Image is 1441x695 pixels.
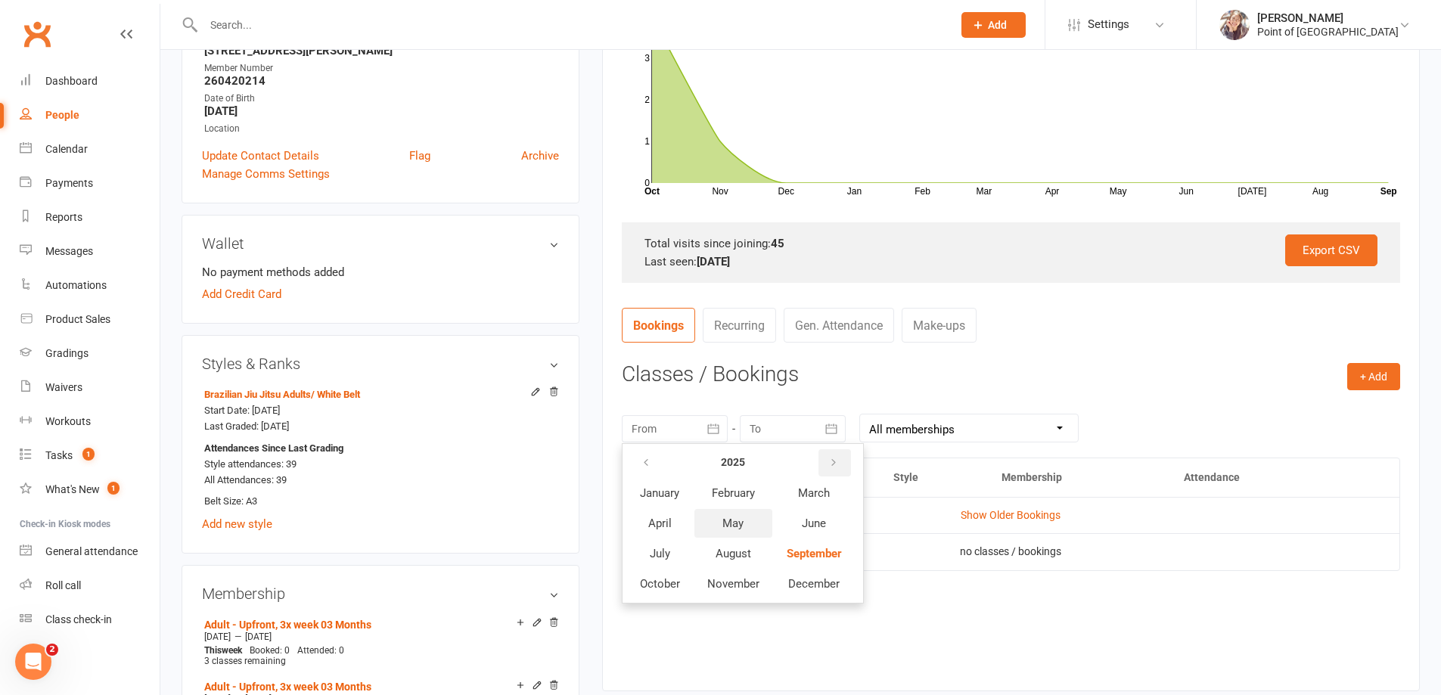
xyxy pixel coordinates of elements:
[1219,10,1250,40] img: thumb_image1684198901.png
[45,177,93,189] div: Payments
[721,456,745,468] strong: 2025
[311,389,360,400] span: / White Belt
[1347,363,1400,390] button: + Add
[988,19,1007,31] span: Add
[20,535,160,569] a: General attendance kiosk mode
[202,585,559,602] h3: Membership
[20,405,160,439] a: Workouts
[774,539,855,568] button: September
[627,539,693,568] button: July
[627,509,693,538] button: April
[45,449,73,461] div: Tasks
[20,98,160,132] a: People
[20,473,160,507] a: What's New1
[20,337,160,371] a: Gradings
[204,389,360,400] a: Brazilian Jiu Jitsu Adults
[204,405,280,416] span: Start Date: [DATE]
[45,75,98,87] div: Dashboard
[640,486,679,500] span: January
[20,132,160,166] a: Calendar
[961,509,1061,521] a: Show Older Bookings
[787,547,842,560] span: September
[694,539,772,568] button: August
[45,211,82,223] div: Reports
[20,371,160,405] a: Waivers
[204,619,371,631] a: Adult - Upfront, 3x week 03 Months
[200,645,246,656] div: week
[200,631,559,643] div: —
[199,14,942,36] input: Search...
[15,644,51,680] iframe: Intercom live chat
[774,479,855,507] button: March
[45,545,138,557] div: General attendance
[45,579,81,591] div: Roll call
[204,681,371,693] a: Adult - Upfront, 3x week 03 Months
[45,143,88,155] div: Calendar
[45,109,79,121] div: People
[20,603,160,637] a: Class kiosk mode
[627,479,693,507] button: January
[204,474,287,486] span: All Attendances: 39
[798,486,830,500] span: March
[82,448,95,461] span: 1
[694,569,772,598] button: November
[20,439,160,473] a: Tasks 1
[20,64,160,98] a: Dashboard
[204,495,257,507] span: Belt Size: A3
[20,268,160,303] a: Automations
[623,533,1399,569] td: no classes / bookings
[45,483,100,495] div: What's New
[774,509,855,538] button: June
[627,569,693,598] button: October
[45,279,107,291] div: Automations
[45,381,82,393] div: Waivers
[20,200,160,234] a: Reports
[880,458,988,497] th: Style
[694,509,772,538] button: May
[988,458,1170,497] th: Membership
[712,486,755,500] span: February
[650,547,670,560] span: July
[961,12,1026,38] button: Add
[802,517,826,530] span: June
[204,631,231,642] span: [DATE]
[622,363,1400,386] h3: Classes / Bookings
[297,645,344,656] span: Attended: 0
[245,631,272,642] span: [DATE]
[20,166,160,200] a: Payments
[707,577,759,591] span: November
[20,303,160,337] a: Product Sales
[722,517,744,530] span: May
[204,656,286,666] span: 3 classes remaining
[1257,11,1399,25] div: [PERSON_NAME]
[20,234,160,268] a: Messages
[648,517,672,530] span: April
[204,420,289,432] span: Last Graded: [DATE]
[45,245,93,257] div: Messages
[20,569,160,603] a: Roll call
[716,547,751,560] span: August
[18,15,56,53] a: Clubworx
[250,645,290,656] span: Booked: 0
[45,415,91,427] div: Workouts
[694,479,772,507] button: February
[46,644,58,656] span: 2
[1088,8,1129,42] span: Settings
[202,517,272,531] a: Add new style
[45,313,110,325] div: Product Sales
[45,347,89,359] div: Gradings
[774,569,855,598] button: December
[204,645,222,656] span: This
[107,482,120,495] span: 1
[788,577,840,591] span: December
[204,458,297,470] span: Style attendances: 39
[640,577,680,591] span: October
[204,441,343,457] strong: Attendances Since Last Grading
[1170,458,1343,497] th: Attendance
[45,613,112,625] div: Class check-in
[1257,25,1399,39] div: Point of [GEOGRAPHIC_DATA]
